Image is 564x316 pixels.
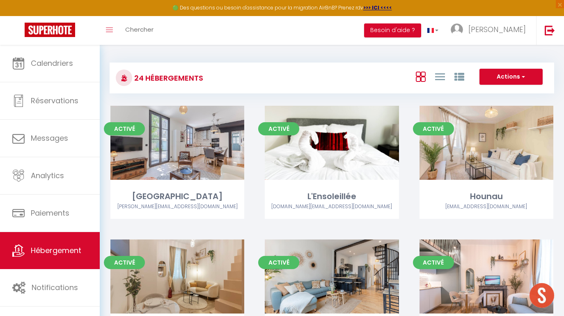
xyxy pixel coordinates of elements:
[110,190,244,203] div: [GEOGRAPHIC_DATA]
[31,170,64,181] span: Analytics
[31,245,81,256] span: Hébergement
[451,23,463,36] img: ...
[258,122,299,135] span: Activé
[435,70,445,83] a: Vue en Liste
[110,203,244,211] div: Airbnb
[416,70,426,83] a: Vue en Box
[31,208,69,218] span: Paiements
[479,69,543,85] button: Actions
[413,122,454,135] span: Activé
[132,69,203,87] h3: 24 Hébergements
[265,190,399,203] div: L'Ensoleillée
[420,203,553,211] div: Airbnb
[545,25,555,35] img: logout
[445,16,536,45] a: ... [PERSON_NAME]
[413,256,454,269] span: Activé
[104,256,145,269] span: Activé
[31,58,73,68] span: Calendriers
[530,283,554,308] div: Ouvrir le chat
[258,256,299,269] span: Activé
[32,282,78,293] span: Notifications
[363,4,392,11] a: >>> ICI <<<<
[468,24,526,35] span: [PERSON_NAME]
[119,16,160,45] a: Chercher
[31,95,78,106] span: Réservations
[104,122,145,135] span: Activé
[125,25,154,34] span: Chercher
[420,190,553,203] div: Hounau
[265,203,399,211] div: Airbnb
[364,23,421,37] button: Besoin d'aide ?
[454,70,464,83] a: Vue par Groupe
[25,23,75,37] img: Super Booking
[31,133,68,143] span: Messages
